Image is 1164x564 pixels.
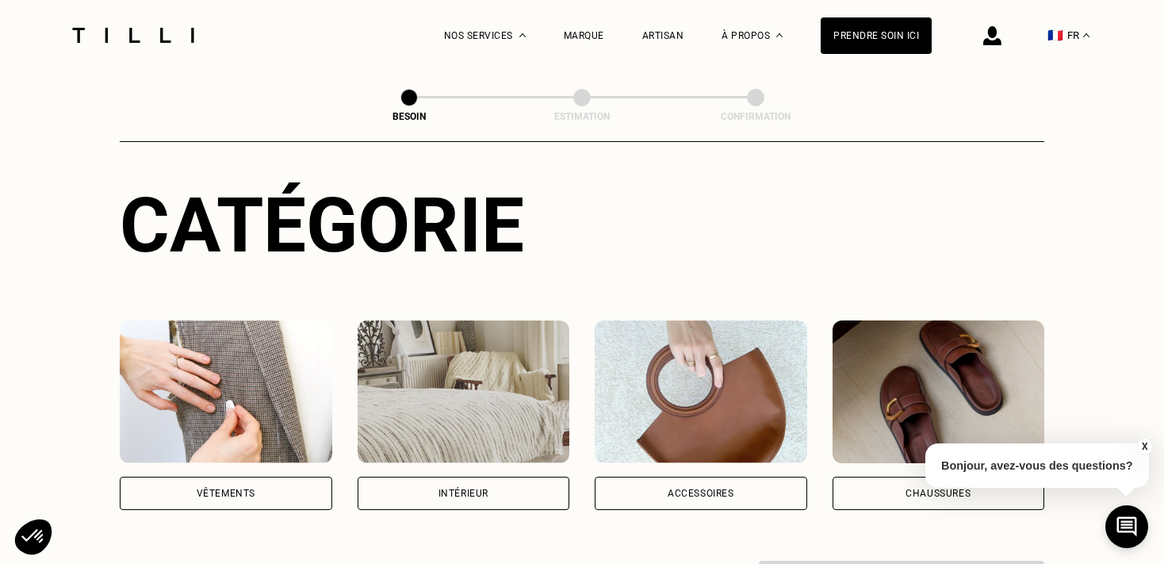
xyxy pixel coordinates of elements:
img: Intérieur [358,320,570,463]
div: Accessoires [668,489,734,498]
a: Marque [564,30,604,41]
div: Besoin [330,111,488,122]
p: Bonjour, avez-vous des questions? [925,443,1149,488]
img: Menu déroulant [519,33,526,37]
img: Menu déroulant à propos [776,33,783,37]
img: icône connexion [983,26,1001,45]
img: Accessoires [595,320,807,463]
div: Catégorie [120,181,1044,270]
img: menu déroulant [1083,33,1089,37]
a: Prendre soin ici [821,17,932,54]
a: Artisan [642,30,684,41]
span: 🇫🇷 [1047,28,1063,43]
img: Logo du service de couturière Tilli [67,28,200,43]
div: Estimation [503,111,661,122]
img: Vêtements [120,320,332,463]
div: Chaussures [906,489,971,498]
button: X [1136,438,1152,455]
div: Vêtements [197,489,255,498]
div: Confirmation [676,111,835,122]
img: Chaussures [833,320,1045,463]
div: Intérieur [438,489,488,498]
